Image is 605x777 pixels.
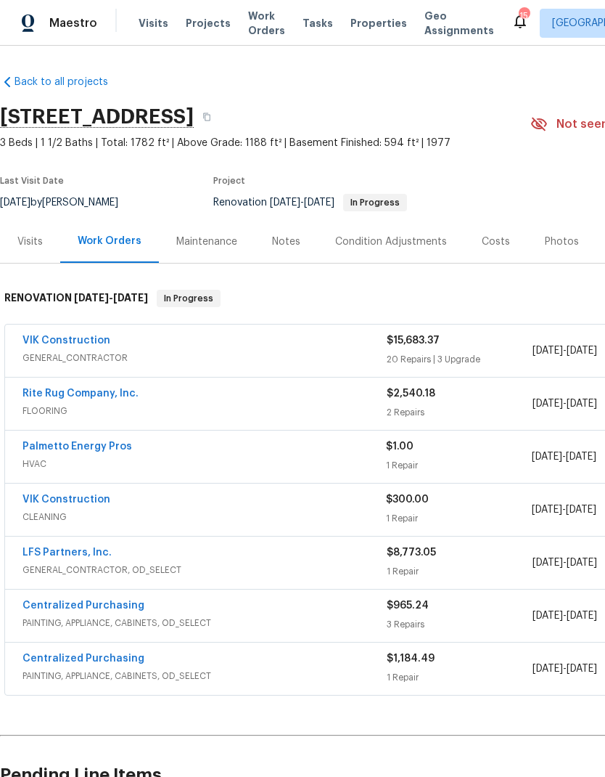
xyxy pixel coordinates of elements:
[272,235,300,249] div: Notes
[567,664,597,674] span: [DATE]
[22,669,387,683] span: PAINTING, APPLIANCE, CABINETS, OD_SELECT
[186,16,231,30] span: Projects
[22,495,110,505] a: VIK Construction
[532,664,563,674] span: [DATE]
[4,290,148,307] h6: RENOVATION
[386,495,429,505] span: $300.00
[49,16,97,30] span: Maestro
[302,18,333,28] span: Tasks
[213,198,407,208] span: Renovation
[22,654,144,664] a: Centralized Purchasing
[387,548,436,558] span: $8,773.05
[248,9,285,38] span: Work Orders
[386,458,531,473] div: 1 Repair
[532,399,563,409] span: [DATE]
[22,563,387,577] span: GENERAL_CONTRACTOR, OD_SELECT
[22,510,386,524] span: CLEANING
[335,235,447,249] div: Condition Adjustments
[532,346,563,356] span: [DATE]
[386,442,413,452] span: $1.00
[519,9,529,23] div: 15
[567,558,597,568] span: [DATE]
[545,235,579,249] div: Photos
[532,662,597,676] span: -
[22,601,144,611] a: Centralized Purchasing
[22,388,139,399] a: Rite Rug Company, Inc.
[387,654,435,664] span: $1,184.49
[386,511,531,526] div: 1 Repair
[567,611,597,621] span: [DATE]
[176,235,237,249] div: Maintenance
[387,388,435,399] span: $2,540.18
[482,235,510,249] div: Costs
[532,452,562,462] span: [DATE]
[387,617,532,632] div: 3 Repairs
[387,405,532,420] div: 2 Repairs
[345,198,406,207] span: In Progress
[567,346,597,356] span: [DATE]
[532,396,597,411] span: -
[139,16,168,30] span: Visits
[22,457,386,471] span: HVAC
[387,670,532,685] div: 1 Repair
[387,335,440,346] span: $15,683.37
[567,399,597,409] span: [DATE]
[194,104,220,130] button: Copy Address
[532,556,597,570] span: -
[22,442,132,452] a: Palmetto Energy Pros
[387,564,532,579] div: 1 Repair
[532,449,596,464] span: -
[387,601,429,611] span: $965.24
[350,16,407,30] span: Properties
[22,404,387,418] span: FLOORING
[22,548,112,558] a: LFS Partners, Inc.
[158,291,219,306] span: In Progress
[387,352,532,367] div: 20 Repairs | 3 Upgrade
[74,293,109,303] span: [DATE]
[424,9,494,38] span: Geo Assignments
[22,351,387,365] span: GENERAL_CONTRACTOR
[532,343,597,358] span: -
[566,505,596,515] span: [DATE]
[270,198,334,208] span: -
[532,505,562,515] span: [DATE]
[74,293,148,303] span: -
[532,503,596,517] span: -
[532,609,597,623] span: -
[304,198,334,208] span: [DATE]
[78,234,141,248] div: Work Orders
[532,611,563,621] span: [DATE]
[22,335,110,346] a: VIK Construction
[213,176,245,185] span: Project
[22,616,387,630] span: PAINTING, APPLIANCE, CABINETS, OD_SELECT
[566,452,596,462] span: [DATE]
[270,198,300,208] span: [DATE]
[17,235,43,249] div: Visits
[113,293,148,303] span: [DATE]
[532,558,563,568] span: [DATE]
